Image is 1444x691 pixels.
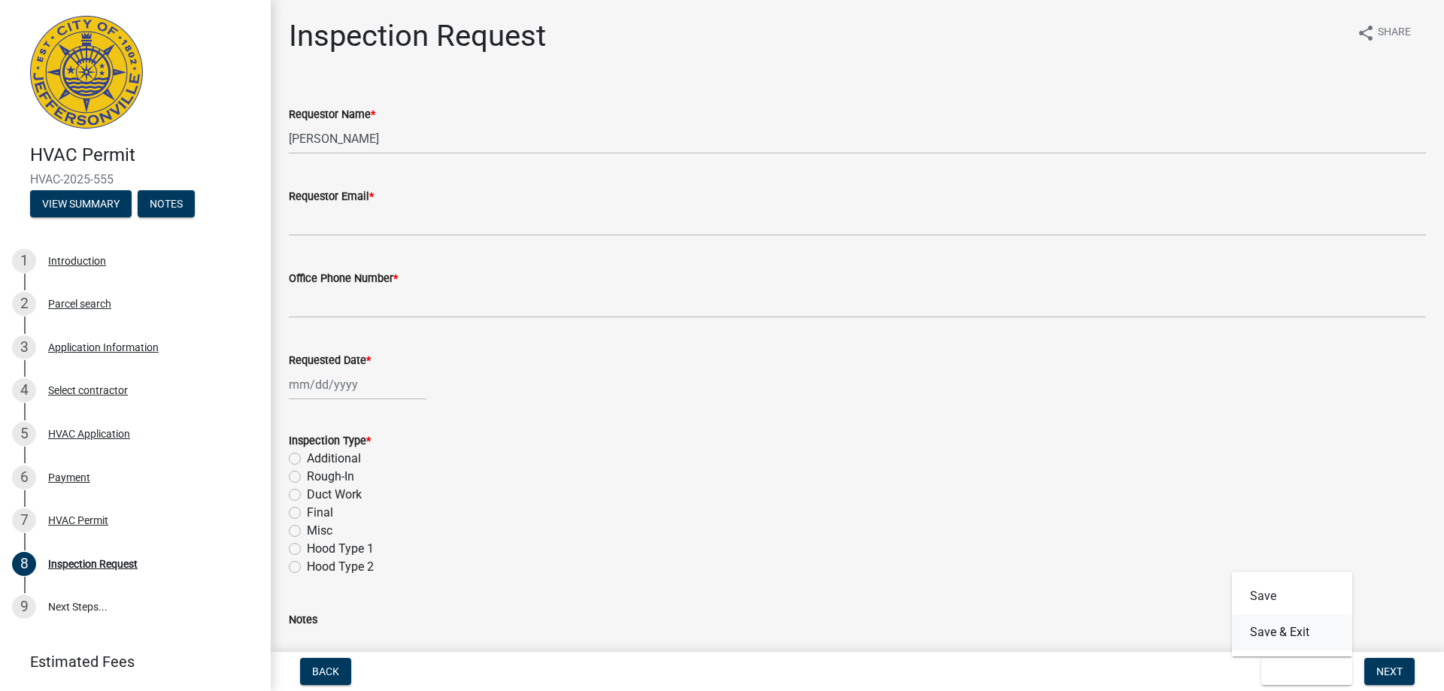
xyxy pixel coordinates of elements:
[138,190,195,217] button: Notes
[289,615,317,626] label: Notes
[48,256,106,266] div: Introduction
[307,540,374,558] label: Hood Type 1
[12,378,36,402] div: 4
[1232,578,1352,614] button: Save
[30,190,132,217] button: View Summary
[48,342,159,353] div: Application Information
[300,658,351,685] button: Back
[12,465,36,489] div: 6
[48,385,128,396] div: Select contractor
[289,436,371,447] label: Inspection Type
[307,504,333,522] label: Final
[12,249,36,273] div: 1
[48,429,130,439] div: HVAC Application
[1357,24,1375,42] i: share
[1376,665,1403,677] span: Next
[1261,658,1352,685] button: Save & Exit
[289,356,371,366] label: Requested Date
[12,552,36,576] div: 8
[307,486,362,504] label: Duct Work
[289,274,398,284] label: Office Phone Number
[48,559,138,569] div: Inspection Request
[289,18,546,54] h1: Inspection Request
[48,515,108,526] div: HVAC Permit
[1232,572,1352,656] div: Save & Exit
[30,172,241,186] span: HVAC-2025-555
[48,299,111,309] div: Parcel search
[138,199,195,211] wm-modal-confirm: Notes
[30,144,259,166] h4: HVAC Permit
[1273,665,1331,677] span: Save & Exit
[312,665,339,677] span: Back
[12,335,36,359] div: 3
[289,110,375,120] label: Requestor Name
[307,558,374,576] label: Hood Type 2
[30,199,132,211] wm-modal-confirm: Summary
[1364,658,1415,685] button: Next
[289,369,426,400] input: mm/dd/yyyy
[289,192,374,202] label: Requestor Email
[48,472,90,483] div: Payment
[12,508,36,532] div: 7
[1345,18,1423,47] button: shareShare
[307,450,361,468] label: Additional
[307,522,332,540] label: Misc
[1232,614,1352,650] button: Save & Exit
[12,647,247,677] a: Estimated Fees
[1378,24,1411,42] span: Share
[12,292,36,316] div: 2
[307,468,354,486] label: Rough-In
[30,16,143,129] img: City of Jeffersonville, Indiana
[12,422,36,446] div: 5
[12,595,36,619] div: 9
